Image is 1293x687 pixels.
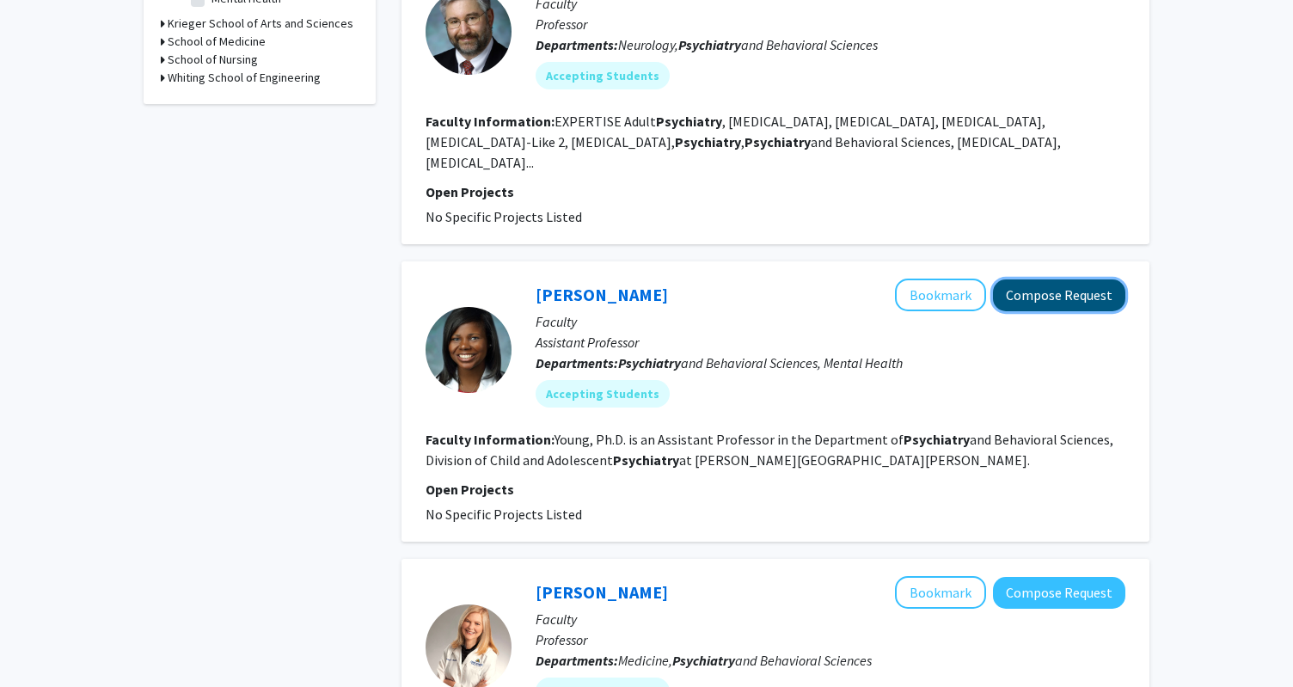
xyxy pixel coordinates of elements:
p: Open Projects [426,181,1125,202]
b: Psychiatry [678,36,741,53]
b: Psychiatry [675,133,741,150]
b: Psychiatry [745,133,811,150]
span: Medicine, and Behavioral Sciences [618,652,872,669]
span: Neurology, and Behavioral Sciences [618,36,878,53]
h3: School of Nursing [168,51,258,69]
p: Professor [536,629,1125,650]
p: Faculty [536,609,1125,629]
mat-chip: Accepting Students [536,380,670,408]
b: Psychiatry [618,354,681,371]
mat-chip: Accepting Students [536,62,670,89]
span: No Specific Projects Listed [426,208,582,225]
h3: School of Medicine [168,33,266,51]
b: Faculty Information: [426,113,555,130]
p: Faculty [536,311,1125,332]
span: No Specific Projects Listed [426,506,582,523]
b: Faculty Information: [426,431,555,448]
a: [PERSON_NAME] [536,284,668,305]
button: Add Andrea Young to Bookmarks [895,279,986,311]
h3: Krieger School of Arts and Sciences [168,15,353,33]
a: [PERSON_NAME] [536,581,668,603]
b: Psychiatry [904,431,970,448]
iframe: Chat [13,610,73,674]
b: Psychiatry [672,652,735,669]
p: Open Projects [426,479,1125,500]
b: Departments: [536,36,618,53]
b: Psychiatry [613,451,679,469]
span: and Behavioral Sciences, Mental Health [618,354,903,371]
h3: Whiting School of Engineering [168,69,321,87]
b: Departments: [536,652,618,669]
b: Psychiatry [656,113,722,130]
b: Departments: [536,354,618,371]
fg-read-more: Young, Ph.D. is an Assistant Professor in the Department of and Behavioral Sciences, Division of ... [426,431,1113,469]
button: Compose Request to Andrea Young [993,279,1125,311]
button: Compose Request to Meg Chisolm [993,577,1125,609]
button: Add Meg Chisolm to Bookmarks [895,576,986,609]
p: Assistant Professor [536,332,1125,353]
p: Professor [536,14,1125,34]
fg-read-more: EXPERTISE Adult , [MEDICAL_DATA], [MEDICAL_DATA], [MEDICAL_DATA], [MEDICAL_DATA]-Like 2, [MEDICAL... [426,113,1061,171]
